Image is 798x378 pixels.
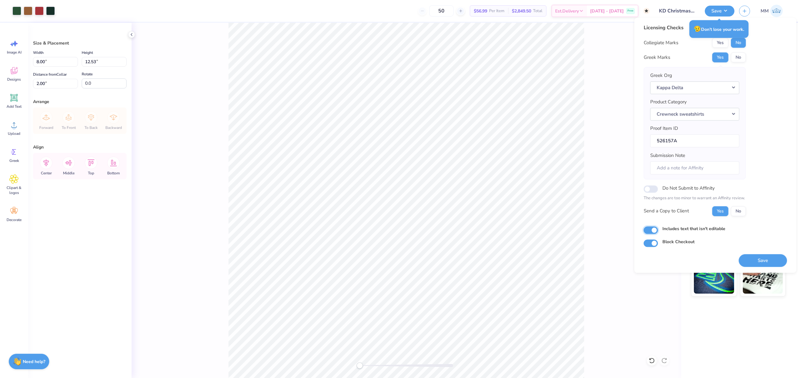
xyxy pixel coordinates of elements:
[107,171,120,176] span: Bottom
[739,254,787,267] button: Save
[33,40,127,46] div: Size & Placement
[650,98,687,106] label: Product Category
[82,70,93,78] label: Rotate
[689,20,748,38] div: Don’t lose your work.
[474,8,487,14] span: $56.99
[731,52,746,62] button: No
[770,5,783,17] img: Mariah Myssa Salurio
[7,77,21,82] span: Designs
[8,131,20,136] span: Upload
[650,108,739,120] button: Crewneck sweatshirts
[694,262,734,294] img: Glow in the Dark Ink
[33,144,127,150] div: Align
[650,72,672,79] label: Greek Org
[357,362,363,369] div: Accessibility label
[662,225,725,232] label: Includes text that isn't editable
[533,8,542,14] span: Total
[644,208,689,215] div: Send a Copy to Client
[743,262,783,294] img: Water based Ink
[627,9,633,13] span: Free
[7,104,22,109] span: Add Text
[23,359,45,365] strong: Need help?
[662,239,695,245] label: Block Checkout
[712,52,728,62] button: Yes
[650,125,678,132] label: Proof Item ID
[650,152,685,159] label: Submission Note
[731,38,746,48] button: No
[33,98,127,105] div: Arrange
[82,49,93,56] label: Height
[662,184,715,192] label: Do Not Submit to Affinity
[654,5,700,17] input: Untitled Design
[33,71,67,78] label: Distance from Collar
[41,171,52,176] span: Center
[644,39,678,46] div: Collegiate Marks
[7,50,22,55] span: Image AI
[650,161,739,175] input: Add a note for Affinity
[555,8,579,14] span: Est. Delivery
[33,49,44,56] label: Width
[712,38,728,48] button: Yes
[429,5,454,17] input: – –
[694,25,701,33] span: 😥
[590,8,624,14] span: [DATE] - [DATE]
[731,206,746,216] button: No
[761,7,769,15] span: MM
[758,5,786,17] a: MM
[9,158,19,163] span: Greek
[644,24,746,31] div: Licensing Checks
[644,54,670,61] div: Greek Marks
[88,171,94,176] span: Top
[4,185,24,195] span: Clipart & logos
[650,81,739,94] button: Kappa Delta
[63,171,75,176] span: Middle
[489,8,504,14] span: Per Item
[712,206,728,216] button: Yes
[705,6,734,17] button: Save
[644,195,746,201] p: The changes are too minor to warrant an Affinity review.
[7,217,22,222] span: Decorate
[512,8,531,14] span: $2,849.50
